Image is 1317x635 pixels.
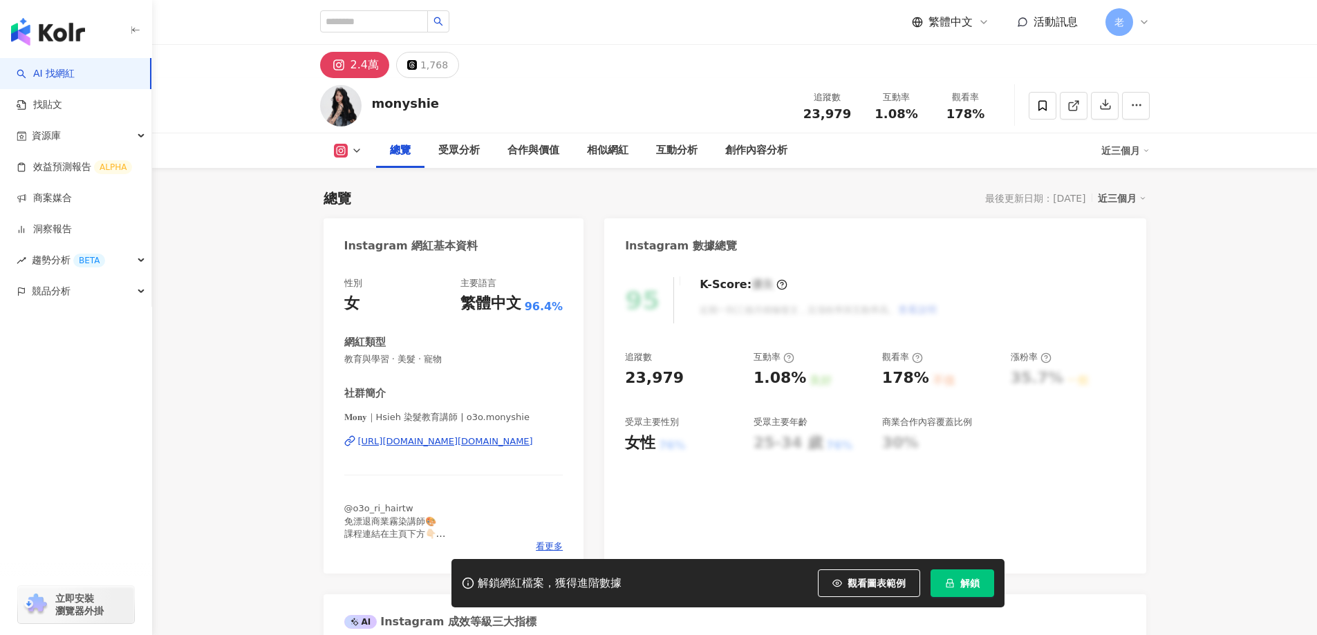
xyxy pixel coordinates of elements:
div: AI [344,615,377,629]
span: 老 [1114,15,1124,30]
span: 競品分析 [32,276,71,307]
a: 找貼文 [17,98,62,112]
div: 互動率 [754,351,794,363]
img: logo [11,18,85,46]
div: 總覽 [390,142,411,159]
span: 觀看圖表範例 [848,578,906,589]
div: 漲粉率 [1011,351,1052,363]
div: 主要語言 [460,277,496,290]
span: 活動訊息 [1034,15,1078,28]
div: 觀看率 [940,91,992,104]
span: 繁體中文 [928,15,973,30]
div: Instagram 成效等級三大指標 [344,614,536,629]
div: 最後更新日期：[DATE] [985,193,1085,204]
div: 繁體中文 [460,293,521,314]
div: 1,768 [420,55,448,75]
div: 網紅類型 [344,335,386,350]
div: 2.4萬 [351,55,379,75]
div: 受眾分析 [438,142,480,159]
span: 趨勢分析 [32,245,105,276]
div: 商業合作內容覆蓋比例 [882,416,972,428]
button: 1,768 [396,52,459,78]
div: [URL][DOMAIN_NAME][DOMAIN_NAME] [358,435,533,448]
div: K-Score : [700,277,787,292]
span: 立即安裝 瀏覽器外掛 [55,592,104,617]
span: 資源庫 [32,120,61,151]
img: chrome extension [22,594,49,616]
a: 商案媒合 [17,191,72,205]
div: 互動率 [870,91,923,104]
div: 觀看率 [882,351,923,363]
div: 近三個月 [1101,140,1150,162]
div: 近三個月 [1098,189,1146,207]
span: 1.08% [875,107,917,121]
button: 2.4萬 [320,52,389,78]
div: 創作內容分析 [725,142,787,159]
span: 23,979 [803,106,851,121]
div: 社群簡介 [344,386,386,401]
div: 追蹤數 [801,91,854,104]
div: Instagram 數據總覽 [625,238,737,254]
div: 受眾主要年齡 [754,416,807,428]
a: 效益預測報告ALPHA [17,160,132,174]
div: 解鎖網紅檔案，獲得進階數據 [478,576,622,591]
a: 洞察報告 [17,222,72,236]
span: search [433,17,443,26]
a: searchAI 找網紅 [17,67,75,81]
span: 解鎖 [960,578,980,589]
div: BETA [73,254,105,267]
div: 受眾主要性別 [625,416,679,428]
span: 178% [946,107,985,121]
div: 女 [344,293,359,314]
img: KOL Avatar [320,85,362,126]
div: 女性 [625,433,655,454]
div: 性別 [344,277,362,290]
div: 23,979 [625,368,684,389]
div: 相似網紅 [587,142,628,159]
div: 互動分析 [656,142,698,159]
button: 解鎖 [931,569,994,597]
a: [URL][DOMAIN_NAME][DOMAIN_NAME] [344,435,563,448]
span: 96.4% [525,299,563,314]
button: 觀看圖表範例 [818,569,920,597]
span: 看更多 [536,540,563,553]
div: monyshie [372,95,440,112]
span: 教育與學習 · 美髮 · 寵物 [344,353,563,366]
div: 1.08% [754,368,806,389]
div: 合作與價值 [507,142,559,159]
div: 總覽 [324,189,351,208]
span: lock [945,578,955,588]
span: rise [17,256,26,265]
div: 178% [882,368,929,389]
span: 𝐌𝐨𝐧𝐲｜Hsieh 染髮教育講師 | o3o.monyshie [344,411,563,424]
a: chrome extension立即安裝 瀏覽器外掛 [18,586,134,623]
div: 追蹤數 [625,351,652,363]
div: Instagram 網紅基本資料 [344,238,478,254]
